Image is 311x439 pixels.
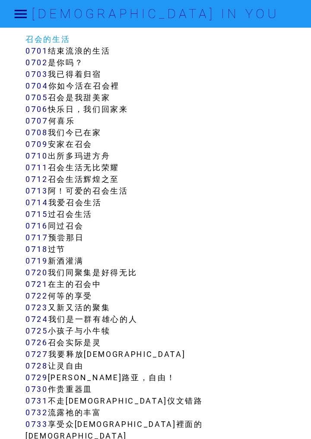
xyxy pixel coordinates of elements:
[25,396,48,406] a: 0731
[25,69,48,79] a: 0703
[25,104,48,114] a: 0706
[25,302,48,312] a: 0723
[25,92,48,102] a: 0705
[25,162,48,172] a: 0711
[25,279,48,289] a: 0721
[25,46,48,56] a: 0701
[25,337,48,347] a: 0726
[25,116,48,126] a: 0707
[25,256,48,266] a: 0719
[25,372,48,382] a: 0729
[25,81,48,91] a: 0704
[25,174,48,184] a: 0712
[25,314,48,324] a: 0724
[25,361,48,371] a: 0728
[25,139,48,149] a: 0709
[25,267,48,277] a: 0720
[25,232,48,242] a: 0717
[25,419,48,429] a: 0733
[25,326,48,336] a: 0725
[25,221,48,231] a: 0716
[25,197,48,207] a: 0714
[25,127,48,137] a: 0708
[25,384,48,394] a: 0730
[25,407,48,417] a: 0732
[25,186,48,196] a: 0713
[274,400,305,433] iframe: Chat
[25,151,48,161] a: 0710
[25,291,48,301] a: 0722
[25,34,70,44] a: 召会的生活
[25,349,48,359] a: 0727
[25,209,48,219] a: 0715
[25,57,48,67] a: 0702
[25,244,48,254] a: 0718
